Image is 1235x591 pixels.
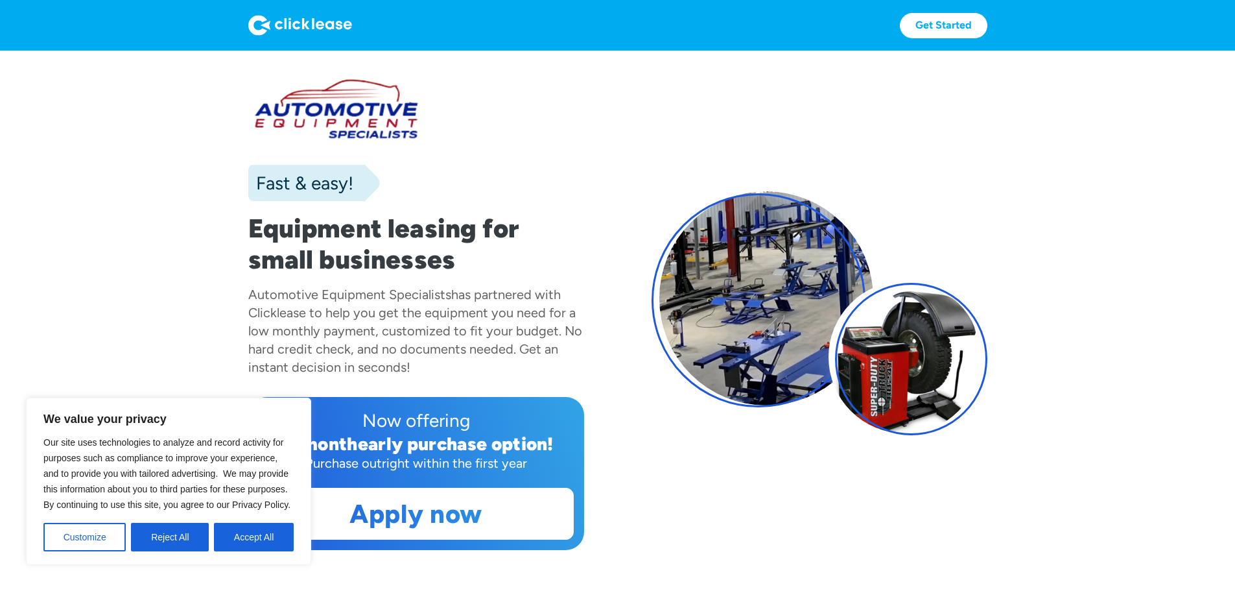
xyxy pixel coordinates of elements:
[214,523,294,551] button: Accept All
[43,523,126,551] button: Customize
[248,15,352,36] img: Logo
[259,488,573,539] a: Apply now
[248,287,451,302] div: Automotive Equipment Specialists
[278,433,358,455] div: 12 month
[358,433,554,455] div: early purchase option!
[43,411,294,427] p: We value your privacy
[248,213,584,275] h1: Equipment leasing for small businesses
[131,523,209,551] button: Reject All
[248,287,582,375] div: has partnered with Clicklease to help you get the equipment you need for a low monthly payment, c...
[43,437,290,510] span: Our site uses technologies to analyze and record activity for purposes such as compliance to impr...
[900,13,987,38] a: Get Started
[248,170,353,196] div: Fast & easy!
[259,407,574,433] div: Now offering
[259,454,574,472] div: Purchase outright within the first year
[26,398,311,565] div: We value your privacy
